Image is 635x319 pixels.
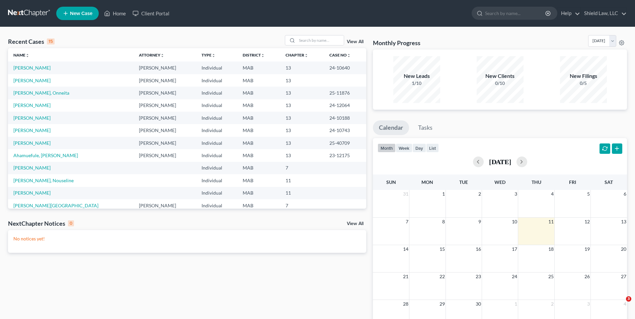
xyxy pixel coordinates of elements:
td: MAB [237,74,280,87]
span: 20 [620,245,627,253]
span: 31 [402,190,409,198]
input: Search by name... [297,35,344,45]
iframe: Intercom live chat [612,296,628,312]
span: 1 [514,300,518,308]
span: 17 [511,245,518,253]
td: [PERSON_NAME] [134,149,196,162]
td: Individual [196,99,237,112]
td: [PERSON_NAME] [134,62,196,74]
a: Client Portal [129,7,173,19]
td: 13 [280,149,324,162]
span: 30 [475,300,482,308]
span: New Case [70,11,92,16]
span: 25 [548,273,554,281]
i: unfold_more [25,54,29,58]
td: [PERSON_NAME] [134,124,196,136]
td: 25-11876 [324,87,366,99]
a: Typeunfold_more [202,52,216,58]
td: 13 [280,137,324,149]
td: MAB [237,162,280,174]
button: week [396,143,412,152]
span: 10 [511,218,518,226]
div: 0/10 [477,80,524,87]
a: Help [558,7,580,19]
a: Chapterunfold_more [286,52,308,58]
a: Case Nounfold_more [329,52,351,58]
span: 27 [620,273,627,281]
span: 14 [402,245,409,253]
a: Districtunfold_more [243,52,265,58]
div: 0/5 [560,80,607,87]
span: 11 [548,218,554,226]
span: Sat [605,179,613,185]
td: 13 [280,112,324,124]
div: Recent Cases [8,37,55,45]
td: MAB [237,112,280,124]
span: 3 [586,300,590,308]
td: MAB [237,137,280,149]
h3: Monthly Progress [373,39,420,47]
td: [PERSON_NAME] [134,137,196,149]
div: New Leads [393,72,440,80]
a: [PERSON_NAME] [13,115,51,121]
span: 29 [439,300,446,308]
div: New Filings [560,72,607,80]
span: 24 [511,273,518,281]
a: [PERSON_NAME], Onneita [13,90,69,96]
span: 16 [475,245,482,253]
td: Individual [196,112,237,124]
td: MAB [237,99,280,112]
td: [PERSON_NAME] [134,99,196,112]
a: Tasks [412,120,439,135]
span: 12 [584,218,590,226]
td: Individual [196,62,237,74]
td: 24-10743 [324,124,366,136]
span: 18 [548,245,554,253]
a: [PERSON_NAME] [13,140,51,146]
div: 0 [68,220,74,226]
td: Individual [196,87,237,99]
h2: [DATE] [489,158,511,165]
td: Individual [196,162,237,174]
span: 22 [439,273,446,281]
td: Individual [196,74,237,87]
a: Ahamuefule, [PERSON_NAME] [13,152,78,158]
td: 13 [280,124,324,136]
td: Individual [196,199,237,212]
a: Shield Law, LLC [581,7,627,19]
a: [PERSON_NAME], Nouseline [13,178,74,183]
td: MAB [237,87,280,99]
span: 6 [623,190,627,198]
td: MAB [237,199,280,212]
td: [PERSON_NAME] [134,112,196,124]
i: unfold_more [261,54,265,58]
p: No notices yet! [13,235,361,242]
td: [PERSON_NAME] [134,87,196,99]
span: 5 [586,190,590,198]
td: [PERSON_NAME] [134,74,196,87]
i: unfold_more [160,54,164,58]
span: 9 [478,218,482,226]
a: [PERSON_NAME] [13,127,51,133]
td: Individual [196,137,237,149]
td: Individual [196,149,237,162]
button: list [426,143,439,152]
a: [PERSON_NAME] [13,165,51,171]
i: unfold_more [347,54,351,58]
a: View All [347,39,364,44]
td: 23-12175 [324,149,366,162]
td: Individual [196,187,237,199]
a: [PERSON_NAME] [13,102,51,108]
td: MAB [237,174,280,187]
td: Individual [196,174,237,187]
span: 19 [584,245,590,253]
a: Attorneyunfold_more [139,52,164,58]
div: 15 [47,38,55,44]
span: 8 [442,218,446,226]
td: 11 [280,187,324,199]
span: 2 [478,190,482,198]
span: 15 [439,245,446,253]
span: Wed [494,179,505,185]
td: [PERSON_NAME] [134,199,196,212]
td: Individual [196,124,237,136]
